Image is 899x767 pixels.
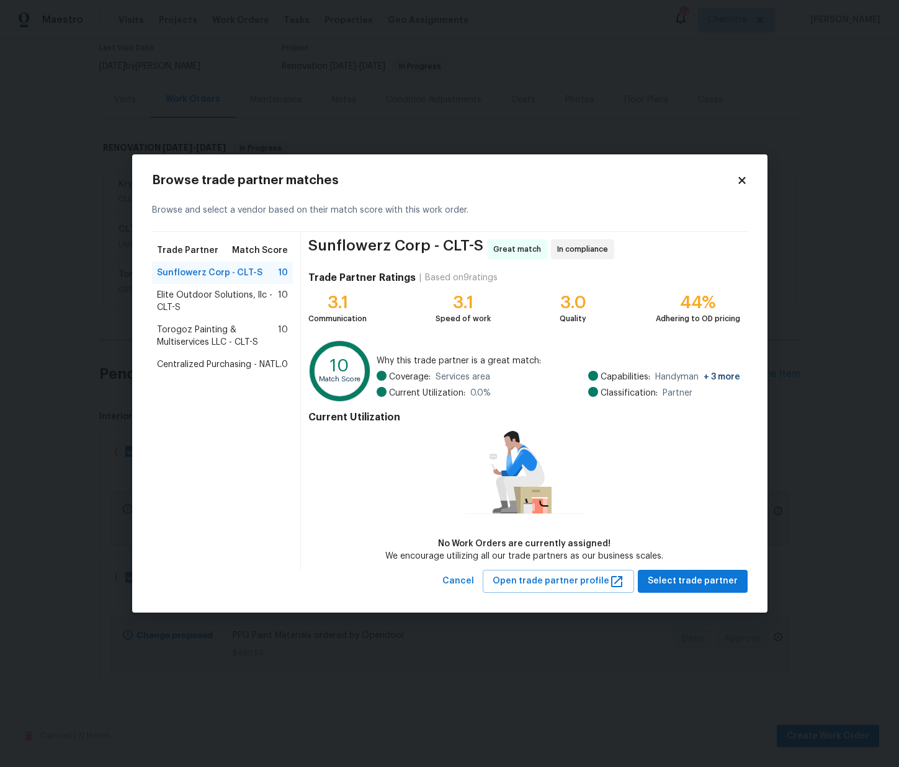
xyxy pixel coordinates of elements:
div: 3.1 [436,296,491,309]
span: Open trade partner profile [493,574,624,589]
span: Select trade partner [648,574,738,589]
div: | [416,272,425,284]
span: 10 [278,267,288,279]
span: Partner [663,387,692,399]
div: 3.1 [308,296,367,309]
span: Capabilities: [601,371,650,383]
span: Handyman [655,371,740,383]
button: Select trade partner [638,570,748,593]
span: Sunflowerz Corp - CLT-S [157,267,262,279]
div: 3.0 [560,296,586,309]
span: Sunflowerz Corp - CLT-S [308,239,483,259]
span: Trade Partner [157,244,218,257]
span: Match Score [232,244,288,257]
span: Why this trade partner is a great match: [377,355,740,367]
span: Coverage: [389,371,431,383]
span: Centralized Purchasing - NATL. [157,358,282,371]
div: Speed of work [436,313,491,325]
div: Based on 9 ratings [425,272,498,284]
div: We encourage utilizing all our trade partners as our business scales. [385,550,663,562]
span: 0.0 % [470,387,491,399]
button: Cancel [437,570,479,593]
span: In compliance [557,243,613,255]
span: + 3 more [704,373,740,381]
span: Classification: [601,387,658,399]
h2: Browse trade partner matches [152,174,736,187]
div: Adhering to OD pricing [656,313,740,325]
span: Elite Outdoor Solutions, llc - CLT-S [157,289,279,314]
button: Open trade partner profile [483,570,634,593]
span: 10 [278,324,288,348]
h4: Current Utilization [308,411,740,423]
div: Quality [560,313,586,325]
text: 10 [331,357,350,375]
div: Browse and select a vendor based on their match score with this work order. [152,189,748,232]
span: Torogoz Painting & Multiservices LLC - CLT-S [157,324,279,348]
span: Current Utilization: [389,387,465,399]
span: 10 [278,289,288,314]
span: 0 [282,358,288,371]
div: 44% [656,296,740,309]
div: No Work Orders are currently assigned! [385,538,663,550]
span: Cancel [442,574,474,589]
h4: Trade Partner Ratings [308,272,416,284]
div: Communication [308,313,367,325]
span: Great match [493,243,546,255]
text: Match Score [320,376,361,383]
span: Services area [436,371,490,383]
